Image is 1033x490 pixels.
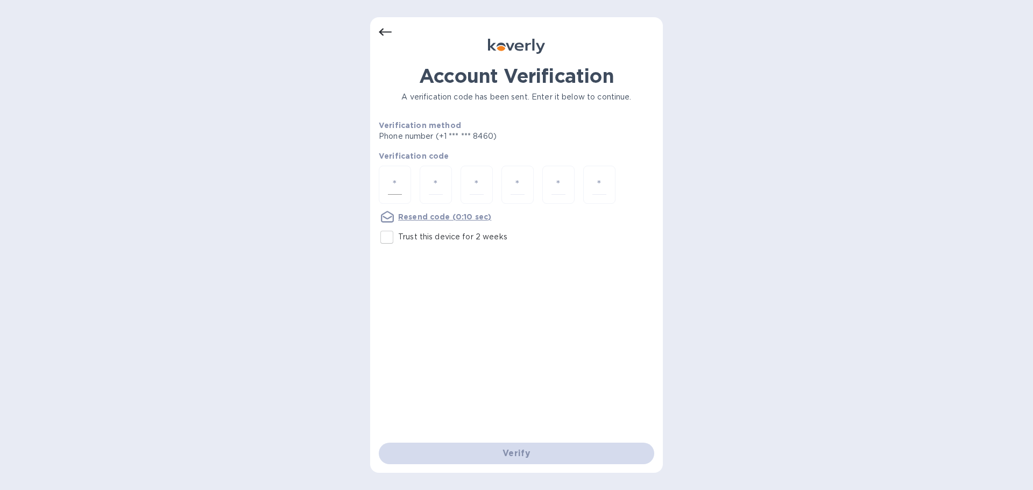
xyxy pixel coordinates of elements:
[398,231,507,243] p: Trust this device for 2 weeks
[398,212,491,221] u: Resend code (0:10 sec)
[379,65,654,87] h1: Account Verification
[379,131,579,142] p: Phone number (+1 *** *** 8460)
[379,151,654,161] p: Verification code
[379,91,654,103] p: A verification code has been sent. Enter it below to continue.
[379,121,461,130] b: Verification method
